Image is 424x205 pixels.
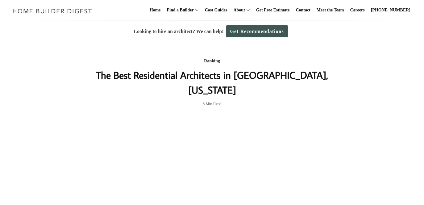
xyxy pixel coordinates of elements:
[10,5,95,17] img: Home Builder Digest
[231,0,245,20] a: About
[203,100,221,107] span: 8 Min Read
[293,0,313,20] a: Contact
[164,0,194,20] a: Find a Builder
[204,59,220,63] a: Ranking
[314,0,347,20] a: Meet the Team
[368,0,413,20] a: [PHONE_NUMBER]
[348,0,367,20] a: Careers
[254,0,292,20] a: Get Free Estimate
[89,68,335,97] h1: The Best Residential Architects in [GEOGRAPHIC_DATA], [US_STATE]
[226,25,288,37] a: Get Recommendations
[202,0,230,20] a: Cost Guides
[147,0,163,20] a: Home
